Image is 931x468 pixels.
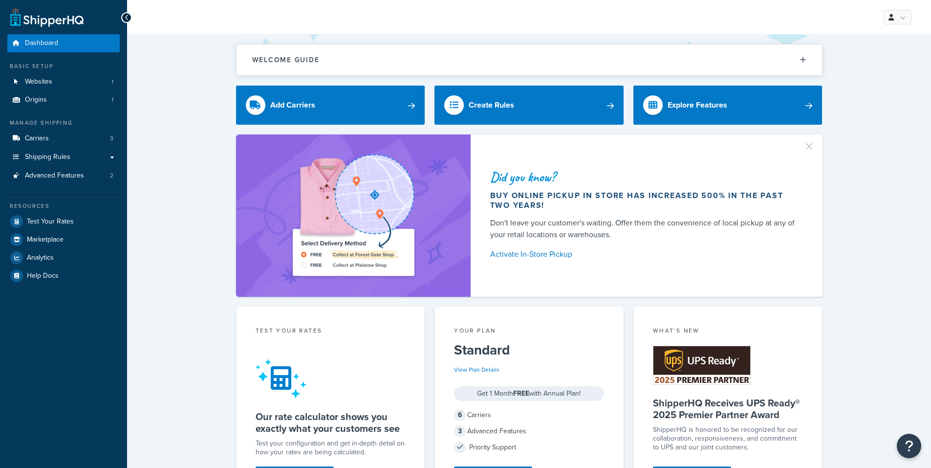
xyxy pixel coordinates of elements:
[454,409,466,421] span: 6
[270,98,315,112] div: Add Carriers
[897,434,921,458] button: Open Resource Center
[454,386,604,401] div: Get 1 Month with Annual Plan!
[7,249,120,267] a: Analytics
[7,62,120,70] div: Basic Setup
[454,326,604,337] div: Your Plan
[490,247,799,261] a: Activate In-Store Pickup
[7,91,120,109] a: Origins1
[237,45,822,75] button: Welcome Guide
[110,134,113,143] span: 3
[25,78,52,86] span: Websites
[27,218,74,226] span: Test Your Rates
[653,397,803,421] h5: ShipperHQ Receives UPS Ready® 2025 Premier Partner Award
[454,425,466,437] span: 3
[7,267,120,285] a: Help Docs
[7,119,120,127] div: Manage Shipping
[256,439,406,457] div: Test your configuration and get in-depth detail on how your rates are being calculated.
[236,86,425,125] a: Add Carriers
[653,425,803,452] p: ShipperHQ is honored to be recognized for our collaboration, responsiveness, and commitment to UP...
[633,86,823,125] a: Explore Features
[490,217,799,241] div: Don't leave your customer's waiting. Offer them the convenience of local pickup at any of your re...
[27,272,59,280] span: Help Docs
[7,167,120,185] a: Advanced Features2
[434,86,624,125] a: Create Rules
[7,73,120,91] a: Websites1
[25,96,47,104] span: Origins
[7,130,120,148] a: Carriers3
[490,191,799,210] div: Buy online pickup in store has increased 500% in the past two years!
[25,172,84,180] span: Advanced Features
[7,73,120,91] li: Websites
[110,172,113,180] span: 2
[7,202,120,210] div: Resources
[454,441,604,454] div: Priority Support
[25,153,70,161] span: Shipping Rules
[111,78,113,86] span: 1
[454,342,604,358] h5: Standard
[7,91,120,109] li: Origins
[668,98,727,112] div: Explore Features
[7,130,120,148] li: Carriers
[256,326,406,337] div: Test your rates
[7,148,120,166] a: Shipping Rules
[111,96,113,104] span: 1
[25,39,58,47] span: Dashboard
[7,34,120,52] a: Dashboard
[454,424,604,438] div: Advanced Features
[454,365,499,374] a: View Plan Details
[653,326,803,337] div: What's New
[27,236,64,244] span: Marketplace
[25,134,49,143] span: Carriers
[7,213,120,230] a: Test Your Rates
[27,254,54,262] span: Analytics
[7,167,120,185] li: Advanced Features
[454,408,604,422] div: Carriers
[490,170,799,184] div: Did you know?
[265,149,442,282] img: ad-shirt-map-b0359fc47e01cab431d101c4b569394f6a03f54285957d908178d52f29eb9668.png
[513,388,529,399] strong: FREE
[7,231,120,248] a: Marketplace
[469,98,514,112] div: Create Rules
[252,56,320,64] h2: Welcome Guide
[256,411,406,434] h5: Our rate calculator shows you exactly what your customers see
